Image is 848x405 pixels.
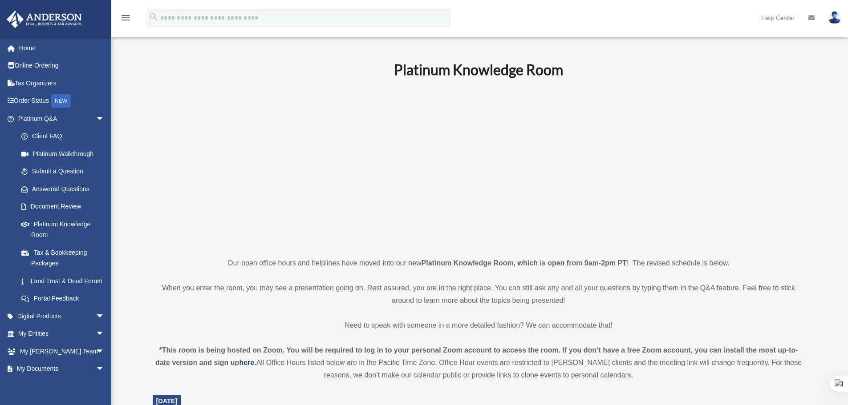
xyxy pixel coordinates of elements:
i: menu [120,12,131,23]
p: When you enter the room, you may see a presentation going on. Rest assured, you are in the right ... [153,282,805,307]
strong: . [254,359,256,366]
iframe: 231110_Toby_KnowledgeRoom [345,90,612,241]
a: Order StatusNEW [6,92,118,110]
a: Platinum Walkthrough [12,145,118,163]
a: Digital Productsarrow_drop_down [6,307,118,325]
img: User Pic [828,11,841,24]
a: menu [120,16,131,23]
div: NEW [51,94,71,108]
span: arrow_drop_down [96,325,114,343]
a: Tax & Bookkeeping Packages [12,244,118,272]
div: All Office Hours listed below are in the Pacific Time Zone. Office Hour events are restricted to ... [153,344,805,381]
strong: Platinum Knowledge Room, which is open from 9am-2pm PT [422,259,627,267]
a: My Entitiesarrow_drop_down [6,325,118,343]
a: Client FAQ [12,128,118,145]
a: Submit a Question [12,163,118,180]
span: arrow_drop_down [96,360,114,378]
span: [DATE] [156,397,178,405]
b: Platinum Knowledge Room [394,61,563,78]
span: arrow_drop_down [96,110,114,128]
a: Platinum Q&Aarrow_drop_down [6,110,118,128]
a: Document Review [12,198,118,216]
strong: *This room is being hosted on Zoom. You will be required to log in to your personal Zoom account ... [155,346,798,366]
a: here [239,359,254,366]
a: Tax Organizers [6,74,118,92]
i: search [149,12,158,22]
span: arrow_drop_down [96,307,114,325]
a: Online Ordering [6,57,118,75]
img: Anderson Advisors Platinum Portal [4,11,85,28]
a: Answered Questions [12,180,118,198]
a: Portal Feedback [12,290,118,308]
a: My [PERSON_NAME] Teamarrow_drop_down [6,342,118,360]
a: Land Trust & Deed Forum [12,272,118,290]
p: Our open office hours and helplines have moved into our new ! The revised schedule is below. [153,257,805,269]
p: Need to speak with someone in a more detailed fashion? We can accommodate that! [153,319,805,332]
span: arrow_drop_down [96,342,114,361]
a: Platinum Knowledge Room [12,215,114,244]
a: My Documentsarrow_drop_down [6,360,118,378]
a: Home [6,39,118,57]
